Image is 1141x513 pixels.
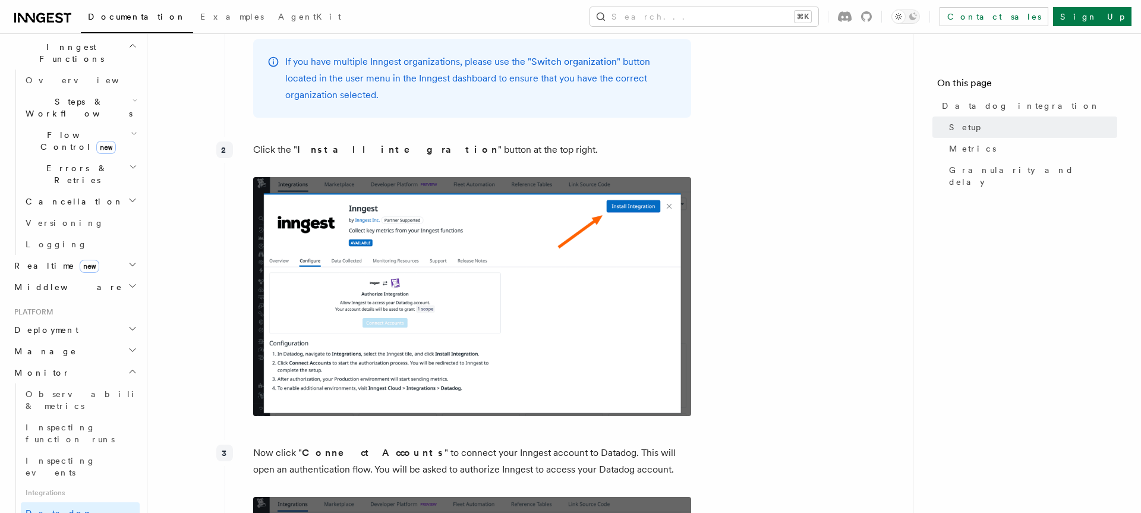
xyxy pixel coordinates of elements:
[891,10,920,24] button: Toggle dark mode
[81,4,193,33] a: Documentation
[21,129,131,153] span: Flow Control
[10,319,140,341] button: Deployment
[26,218,104,228] span: Versioning
[937,76,1117,95] h4: On this page
[949,164,1117,188] span: Granularity and delay
[944,138,1117,159] a: Metrics
[21,91,140,124] button: Steps & Workflows
[949,143,996,155] span: Metrics
[21,158,140,191] button: Errors & Retries
[253,445,691,478] p: Now click " " to connect your Inngest account to Datadog. This will open an authentication flow. ...
[10,36,140,70] button: Inngest Functions
[271,4,348,32] a: AgentKit
[10,341,140,362] button: Manage
[26,423,115,444] span: Inspecting function runs
[10,260,99,272] span: Realtime
[216,445,233,461] div: 3
[949,121,981,133] span: Setup
[21,483,140,502] span: Integrations
[21,124,140,158] button: Flow Controlnew
[21,96,133,119] span: Steps & Workflows
[88,12,186,21] span: Documentation
[80,260,99,273] span: new
[21,196,124,207] span: Cancellation
[96,141,116,154] span: new
[795,11,811,23] kbd: ⌘K
[21,383,140,417] a: Observability & metrics
[26,456,96,477] span: Inspecting events
[942,100,1100,112] span: Datadog integration
[10,276,140,298] button: Middleware
[253,177,691,416] img: The Datadog integration's install page
[21,191,140,212] button: Cancellation
[10,281,122,293] span: Middleware
[26,389,148,411] span: Observability & metrics
[21,450,140,483] a: Inspecting events
[10,324,78,336] span: Deployment
[302,447,445,458] strong: Connect Accounts
[21,70,140,91] a: Overview
[944,117,1117,138] a: Setup
[21,234,140,255] a: Logging
[937,95,1117,117] a: Datadog integration
[10,362,140,383] button: Monitor
[940,7,1048,26] a: Contact sales
[10,41,128,65] span: Inngest Functions
[10,345,77,357] span: Manage
[10,70,140,255] div: Inngest Functions
[216,141,233,158] div: 2
[193,4,271,32] a: Examples
[590,7,818,26] button: Search...⌘K
[944,159,1117,193] a: Granularity and delay
[10,367,70,379] span: Monitor
[253,141,691,158] p: Click the " " button at the top right.
[531,56,617,67] a: Switch organization
[297,144,498,155] strong: Install integration
[10,255,140,276] button: Realtimenew
[21,212,140,234] a: Versioning
[285,53,677,103] p: If you have multiple Inngest organizations, please use the " " button located in the user menu in...
[26,240,87,249] span: Logging
[1053,7,1131,26] a: Sign Up
[10,307,53,317] span: Platform
[21,417,140,450] a: Inspecting function runs
[278,12,341,21] span: AgentKit
[26,75,148,85] span: Overview
[200,12,264,21] span: Examples
[21,162,129,186] span: Errors & Retries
